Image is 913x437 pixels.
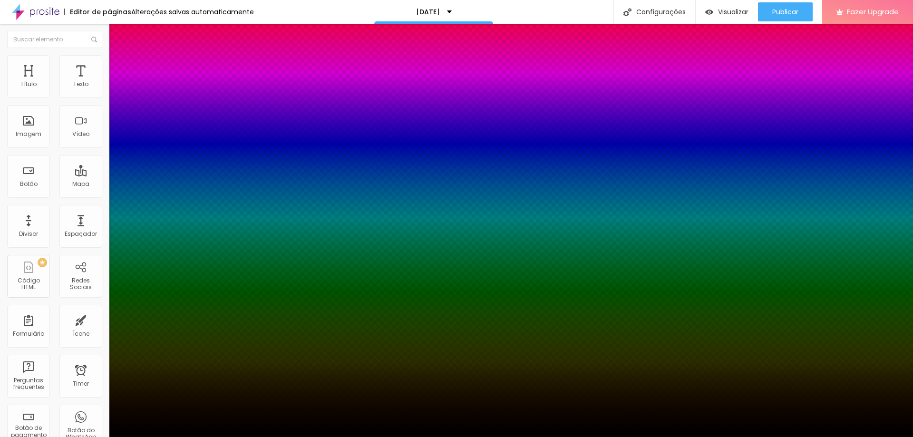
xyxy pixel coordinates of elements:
[73,81,88,87] div: Texto
[10,377,47,391] div: Perguntas frequentes
[64,9,131,15] div: Editor de páginas
[73,380,89,387] div: Timer
[758,2,813,21] button: Publicar
[72,131,89,137] div: Vídeo
[72,181,89,187] div: Mapa
[847,8,899,16] span: Fazer Upgrade
[20,181,38,187] div: Botão
[10,277,47,291] div: Código HTML
[13,330,44,337] div: Formulário
[73,330,89,337] div: Ícone
[19,231,38,237] div: Divisor
[7,31,102,48] input: Buscar elemento
[772,8,798,16] span: Publicar
[16,131,41,137] div: Imagem
[416,9,440,15] p: [DATE]
[62,277,99,291] div: Redes Sociais
[696,2,758,21] button: Visualizar
[91,37,97,42] img: Icone
[718,8,748,16] span: Visualizar
[65,231,97,237] div: Espaçador
[20,81,37,87] div: Título
[705,8,713,16] img: view-1.svg
[131,9,254,15] div: Alterações salvas automaticamente
[623,8,631,16] img: Icone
